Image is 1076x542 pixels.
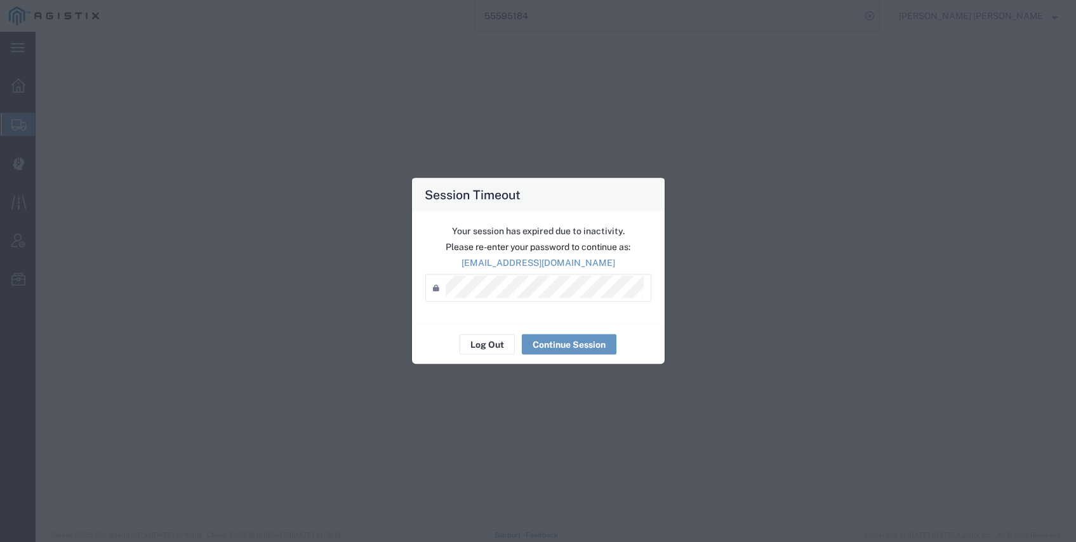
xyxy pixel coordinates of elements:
p: Your session has expired due to inactivity. [425,225,651,238]
p: Please re-enter your password to continue as: [425,241,651,254]
button: Log Out [460,334,515,355]
button: Continue Session [522,334,616,355]
p: [EMAIL_ADDRESS][DOMAIN_NAME] [425,256,651,270]
h4: Session Timeout [425,185,521,204]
